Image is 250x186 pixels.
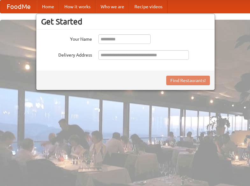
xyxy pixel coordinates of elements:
[41,34,92,42] label: Your Name
[37,0,59,13] a: Home
[0,0,37,13] a: FoodMe
[129,0,168,13] a: Recipe videos
[41,50,92,58] label: Delivery Address
[59,0,96,13] a: How it works
[96,0,129,13] a: Who we are
[166,76,210,85] button: Find Restaurants!
[41,17,210,26] h3: Get Started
